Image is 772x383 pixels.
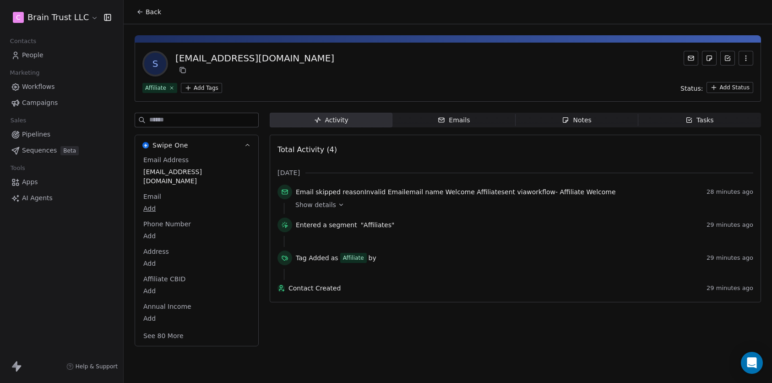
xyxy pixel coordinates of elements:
[7,191,116,206] a: AI Agents
[364,188,406,196] span: Invalid Email
[146,7,161,16] span: Back
[141,274,187,284] span: Affiliate CBID
[295,200,747,209] a: Show details
[7,79,116,94] a: Workflows
[27,11,89,23] span: Brain Trust LLC
[143,204,250,213] span: Add
[288,284,703,293] span: Contact Created
[369,253,376,263] span: by
[143,231,250,241] span: Add
[175,52,334,65] div: [EMAIL_ADDRESS][DOMAIN_NAME]
[141,219,193,229] span: Phone Number
[144,53,166,75] span: s
[6,114,30,127] span: Sales
[7,143,116,158] a: SequencesBeta
[143,314,250,323] span: Add
[361,220,395,230] span: "Affiliates"
[131,4,167,20] button: Back
[22,98,58,108] span: Campaigns
[6,34,40,48] span: Contacts
[741,352,763,374] div: Open Intercom Messenger
[707,82,753,93] button: Add Status
[76,363,118,370] span: Help & Support
[438,115,470,125] div: Emails
[296,188,341,196] span: Email skipped
[296,253,329,263] span: Tag Added
[343,254,364,262] div: Affiliate
[181,83,222,93] button: Add Tags
[141,302,193,311] span: Annual Income
[707,188,753,196] span: 28 minutes ago
[7,127,116,142] a: Pipelines
[60,146,79,155] span: Beta
[11,10,98,25] button: CBrain Trust LLC
[141,155,190,164] span: Email Address
[22,50,43,60] span: People
[135,155,258,346] div: Swipe OneSwipe One
[560,188,616,196] span: Affiliate Welcome
[7,95,116,110] a: Campaigns
[296,220,357,230] span: Entered a segment
[6,66,43,80] span: Marketing
[143,259,250,268] span: Add
[707,285,753,292] span: 29 minutes ago
[138,328,189,344] button: See 80 More
[152,141,188,150] span: Swipe One
[22,146,57,155] span: Sequences
[685,115,714,125] div: Tasks
[277,168,300,177] span: [DATE]
[22,130,50,139] span: Pipelines
[331,253,338,263] span: as
[143,167,250,186] span: [EMAIL_ADDRESS][DOMAIN_NAME]
[22,193,53,203] span: AI Agents
[16,13,21,22] span: C
[141,247,171,256] span: Address
[707,254,753,262] span: 29 minutes ago
[145,84,166,92] div: Affiliate
[707,221,753,229] span: 29 minutes ago
[277,145,337,154] span: Total Activity (4)
[6,161,29,175] span: Tools
[295,200,336,209] span: Show details
[7,48,116,63] a: People
[143,286,250,295] span: Add
[446,188,501,196] span: Welcome Affiliate
[135,135,258,155] button: Swipe OneSwipe One
[562,115,591,125] div: Notes
[296,187,616,197] span: reason email name sent via workflow -
[141,192,163,201] span: Email
[66,363,118,370] a: Help & Support
[22,82,55,92] span: Workflows
[142,142,149,148] img: Swipe One
[22,177,38,187] span: Apps
[7,175,116,190] a: Apps
[680,84,703,93] span: Status:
